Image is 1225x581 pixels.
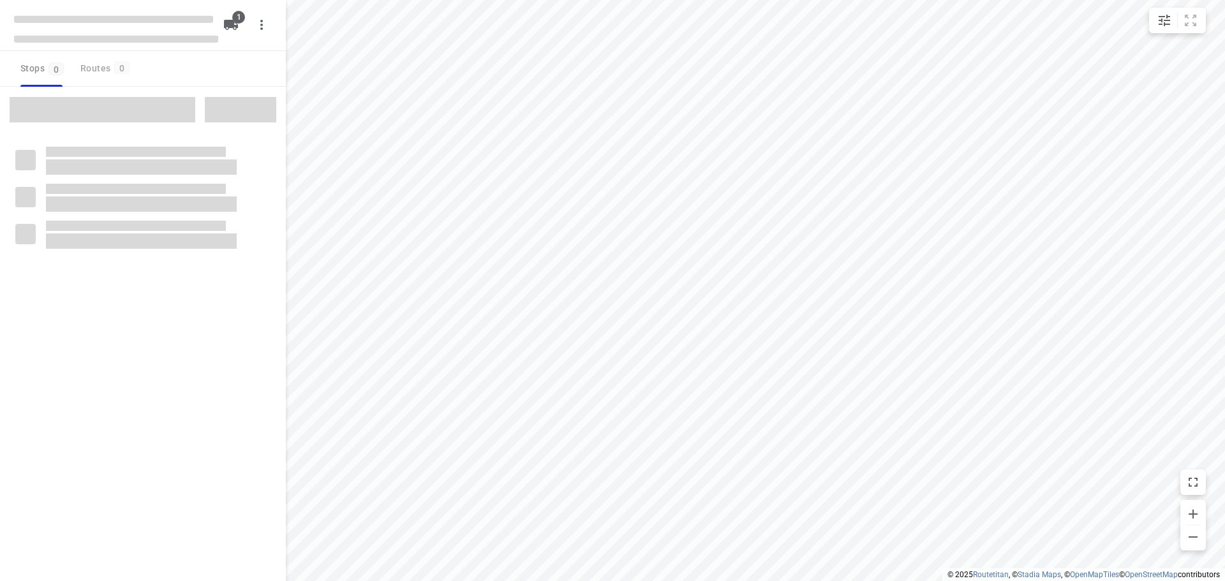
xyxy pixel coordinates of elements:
[1152,8,1177,33] button: Map settings
[947,570,1220,579] li: © 2025 , © , © © contributors
[973,570,1009,579] a: Routetitan
[1018,570,1061,579] a: Stadia Maps
[1149,8,1206,33] div: small contained button group
[1070,570,1119,579] a: OpenMapTiles
[1125,570,1178,579] a: OpenStreetMap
